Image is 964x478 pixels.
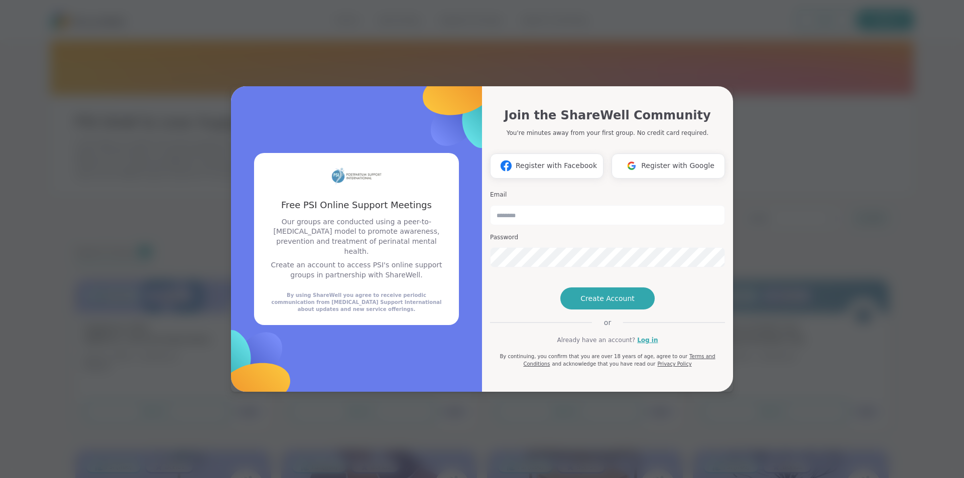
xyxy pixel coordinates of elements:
[378,25,548,195] img: ShareWell Logomark
[490,191,725,199] h3: Email
[266,260,447,280] p: Create an account to access PSI's online support groups in partnership with ShareWell.
[500,354,687,359] span: By continuing, you confirm that you are over 18 years of age, agree to our
[266,199,447,211] h3: Free PSI Online Support Meetings
[557,336,635,345] span: Already have an account?
[507,128,708,137] p: You're minutes away from your first group. No credit card required.
[523,354,715,367] a: Terms and Conditions
[637,336,658,345] a: Log in
[331,165,382,187] img: partner logo
[580,293,635,303] span: Create Account
[612,153,725,179] button: Register with Google
[266,292,447,313] div: By using ShareWell you agree to receive periodic communication from [MEDICAL_DATA] Support Intern...
[516,161,597,171] span: Register with Facebook
[592,317,623,328] span: or
[165,283,335,453] img: ShareWell Logomark
[504,106,710,124] h1: Join the ShareWell Community
[560,287,655,309] button: Create Account
[641,161,714,171] span: Register with Google
[497,156,516,175] img: ShareWell Logomark
[266,217,447,256] p: Our groups are conducted using a peer-to-[MEDICAL_DATA] model to promote awareness, prevention an...
[657,361,691,367] a: Privacy Policy
[552,361,655,367] span: and acknowledge that you have read our
[490,233,725,242] h3: Password
[622,156,641,175] img: ShareWell Logomark
[490,153,604,179] button: Register with Facebook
